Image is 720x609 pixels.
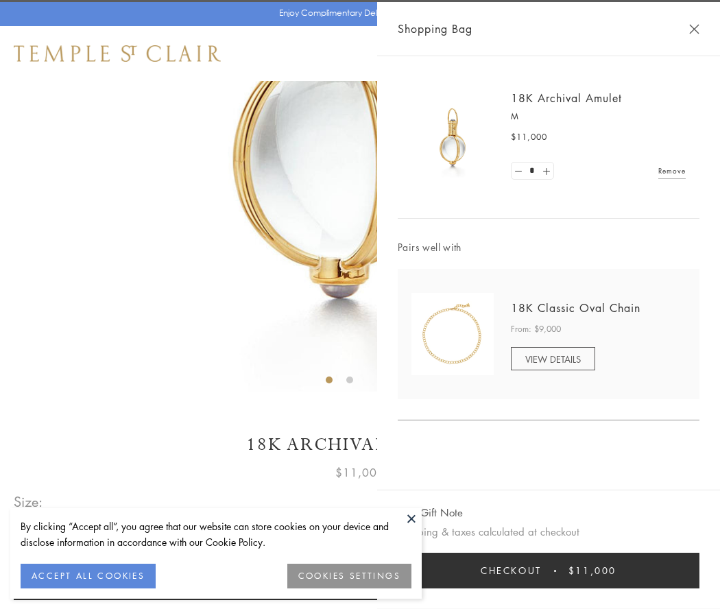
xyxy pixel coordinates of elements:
[21,564,156,588] button: ACCEPT ALL COOKIES
[14,433,706,457] h1: 18K Archival Amulet
[511,130,547,144] span: $11,000
[511,300,640,315] a: 18K Classic Oval Chain
[511,110,686,123] p: M
[398,20,472,38] span: Shopping Bag
[398,523,699,540] p: Shipping & taxes calculated at checkout
[398,239,699,255] span: Pairs well with
[14,45,221,62] img: Temple St. Clair
[481,563,542,578] span: Checkout
[14,490,44,513] span: Size:
[539,163,553,180] a: Set quantity to 2
[411,96,494,178] img: 18K Archival Amulet
[411,293,494,375] img: N88865-OV18
[279,6,435,20] p: Enjoy Complimentary Delivery & Returns
[21,518,411,550] div: By clicking “Accept all”, you agree that our website can store cookies on your device and disclos...
[398,504,463,521] button: Add Gift Note
[335,464,385,481] span: $11,000
[511,91,622,106] a: 18K Archival Amulet
[525,353,581,366] span: VIEW DETAILS
[658,163,686,178] a: Remove
[512,163,525,180] a: Set quantity to 0
[568,563,616,578] span: $11,000
[287,564,411,588] button: COOKIES SETTINGS
[511,322,561,336] span: From: $9,000
[398,553,699,588] button: Checkout $11,000
[689,24,699,34] button: Close Shopping Bag
[511,347,595,370] a: VIEW DETAILS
